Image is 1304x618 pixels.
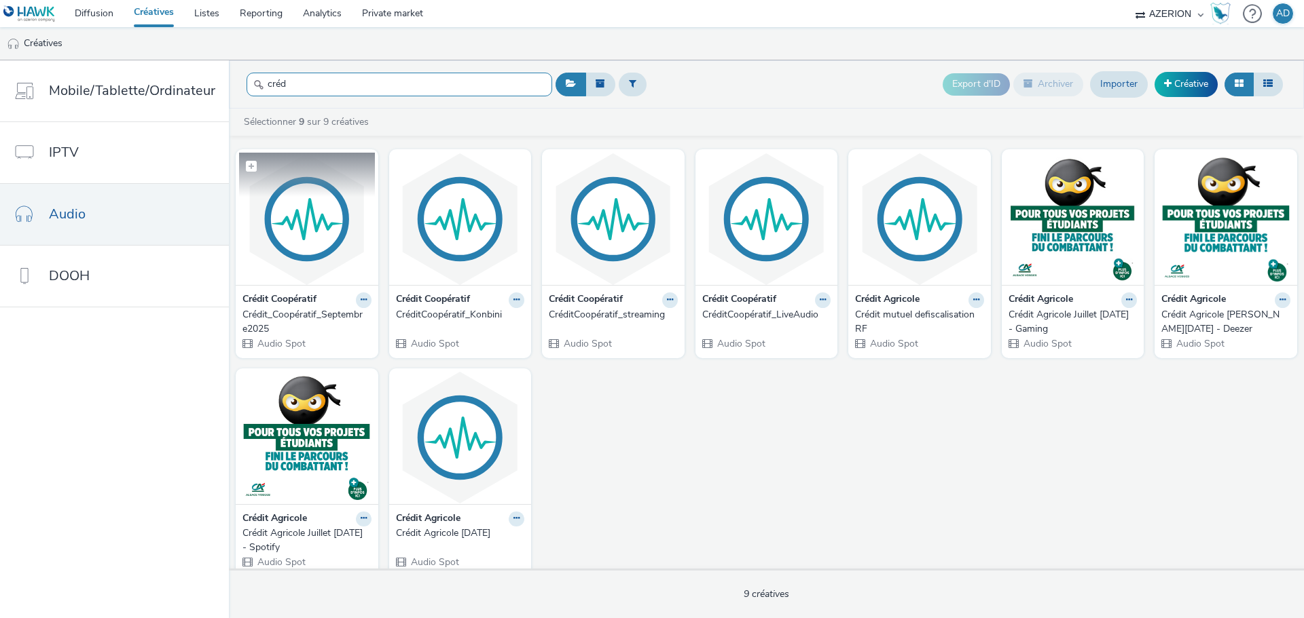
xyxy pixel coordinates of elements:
span: Audio [49,204,86,224]
input: Rechercher... [247,73,552,96]
div: Crédit Agricole [DATE] [396,526,520,540]
div: Crédit mutuel defiscalisation RF [855,308,979,336]
img: CréditCoopératif_Konbini visual [393,153,528,285]
img: CréditCoopératif_LiveAudio visual [699,153,835,285]
span: IPTV [49,142,79,162]
div: Crédit Agricole Juillet [DATE] - Gaming [1009,308,1132,336]
span: DOOH [49,266,90,286]
strong: Crédit Agricole [396,511,460,527]
a: Crédit Agricole Juillet [DATE] - Gaming [1009,308,1138,336]
a: Crédit Agricole [DATE] [396,526,525,540]
button: Liste [1253,73,1283,96]
strong: 9 [299,115,304,128]
span: 9 créatives [744,587,789,600]
img: Crédit_Coopératif_Septembre2025 visual [239,153,375,285]
span: Audio Spot [716,337,765,350]
strong: Crédit Coopératif [702,292,776,308]
span: Audio Spot [869,337,918,350]
a: CréditCoopératif_Konbini [396,308,525,322]
img: Crédit Agricole Avril 2024 visual [393,372,528,504]
div: AD [1276,3,1290,24]
strong: Crédit Agricole [1161,292,1226,308]
span: Audio Spot [1022,337,1072,350]
span: Audio Spot [410,556,459,568]
span: Audio Spot [410,337,459,350]
span: Audio Spot [256,556,306,568]
div: Crédit Agricole Juillet [DATE] - Spotify [242,526,366,554]
strong: Crédit Coopératif [396,292,470,308]
a: Crédit mutuel defiscalisation RF [855,308,984,336]
a: CréditCoopératif_LiveAudio [702,308,831,322]
a: Hawk Academy [1210,3,1236,24]
a: Importer [1090,71,1148,97]
button: Archiver [1013,73,1083,96]
div: Crédit Agricole [PERSON_NAME][DATE] - Deezer [1161,308,1285,336]
strong: Crédit Coopératif [549,292,623,308]
img: Hawk Academy [1210,3,1231,24]
img: CréditCoopératif_streaming visual [545,153,681,285]
img: undefined Logo [3,5,56,22]
strong: Crédit Agricole [855,292,920,308]
button: Export d'ID [943,73,1010,95]
div: Crédit_Coopératif_Septembre2025 [242,308,366,336]
img: Crédit mutuel defiscalisation RF visual [852,153,988,285]
div: CréditCoopératif_streaming [549,308,672,322]
a: CréditCoopératif_streaming [549,308,678,322]
strong: Crédit Agricole [1009,292,1073,308]
span: Mobile/Tablette/Ordinateur [49,81,215,100]
img: Crédit Agricole Juillet Aout 24 - Gaming visual [1005,153,1141,285]
strong: Crédit Agricole [242,511,307,527]
img: audio [7,37,20,51]
div: CréditCoopératif_LiveAudio [702,308,826,322]
span: Audio Spot [562,337,612,350]
a: Crédit Agricole Juillet [DATE] - Spotify [242,526,372,554]
a: Crédit_Coopératif_Septembre2025 [242,308,372,336]
img: Crédit Agricole Juillet Aout 24 - Deezer visual [1158,153,1294,285]
a: Sélectionner sur 9 créatives [242,115,374,128]
a: Créative [1155,72,1218,96]
span: Audio Spot [1175,337,1225,350]
button: Grille [1225,73,1254,96]
strong: Crédit Coopératif [242,292,316,308]
div: CréditCoopératif_Konbini [396,308,520,322]
img: Crédit Agricole Juillet Aout 24 - Spotify visual [239,372,375,504]
a: Crédit Agricole [PERSON_NAME][DATE] - Deezer [1161,308,1290,336]
span: Audio Spot [256,337,306,350]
